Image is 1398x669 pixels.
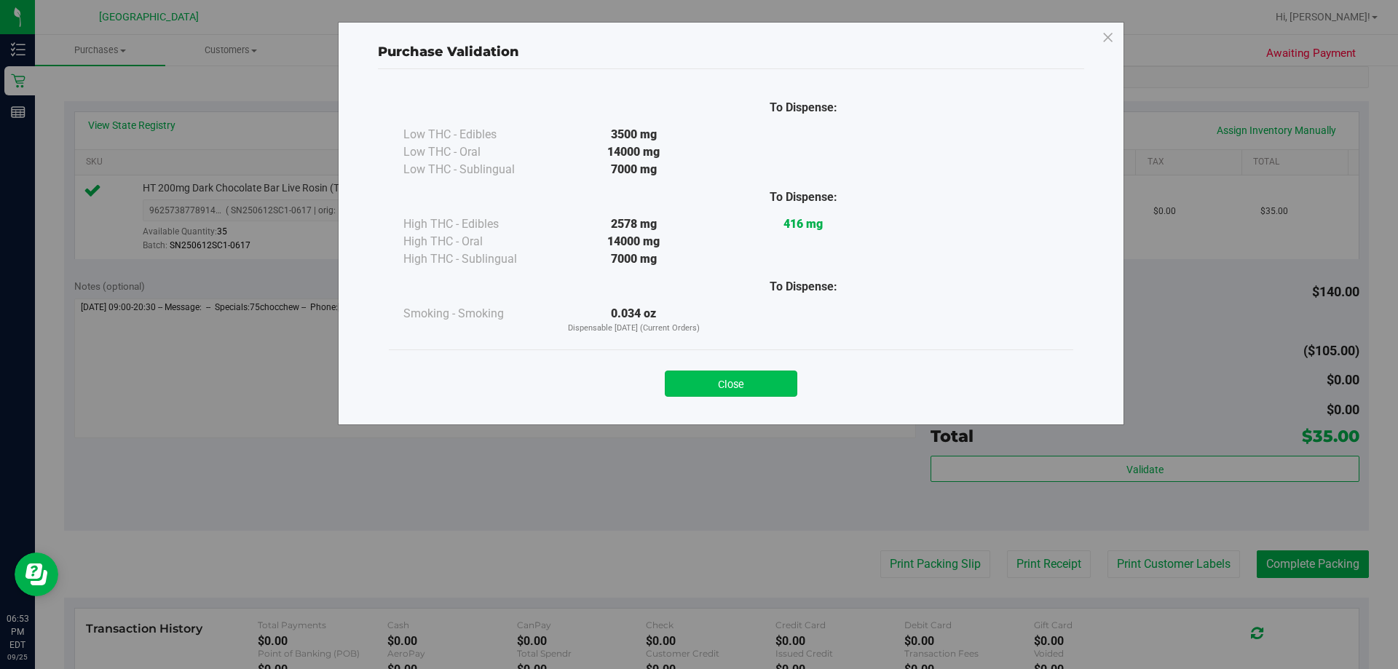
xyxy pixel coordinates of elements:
button: Close [665,371,797,397]
div: Low THC - Sublingual [403,161,549,178]
div: To Dispense: [719,278,888,296]
p: Dispensable [DATE] (Current Orders) [549,322,719,335]
div: Low THC - Oral [403,143,549,161]
div: 7000 mg [549,161,719,178]
div: Smoking - Smoking [403,305,549,322]
div: 3500 mg [549,126,719,143]
div: Low THC - Edibles [403,126,549,143]
div: 0.034 oz [549,305,719,335]
div: To Dispense: [719,189,888,206]
span: Purchase Validation [378,44,519,60]
div: High THC - Sublingual [403,250,549,268]
div: High THC - Edibles [403,215,549,233]
div: To Dispense: [719,99,888,116]
div: 7000 mg [549,250,719,268]
strong: 416 mg [783,217,823,231]
div: High THC - Oral [403,233,549,250]
iframe: Resource center [15,553,58,596]
div: 2578 mg [549,215,719,233]
div: 14000 mg [549,233,719,250]
div: 14000 mg [549,143,719,161]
